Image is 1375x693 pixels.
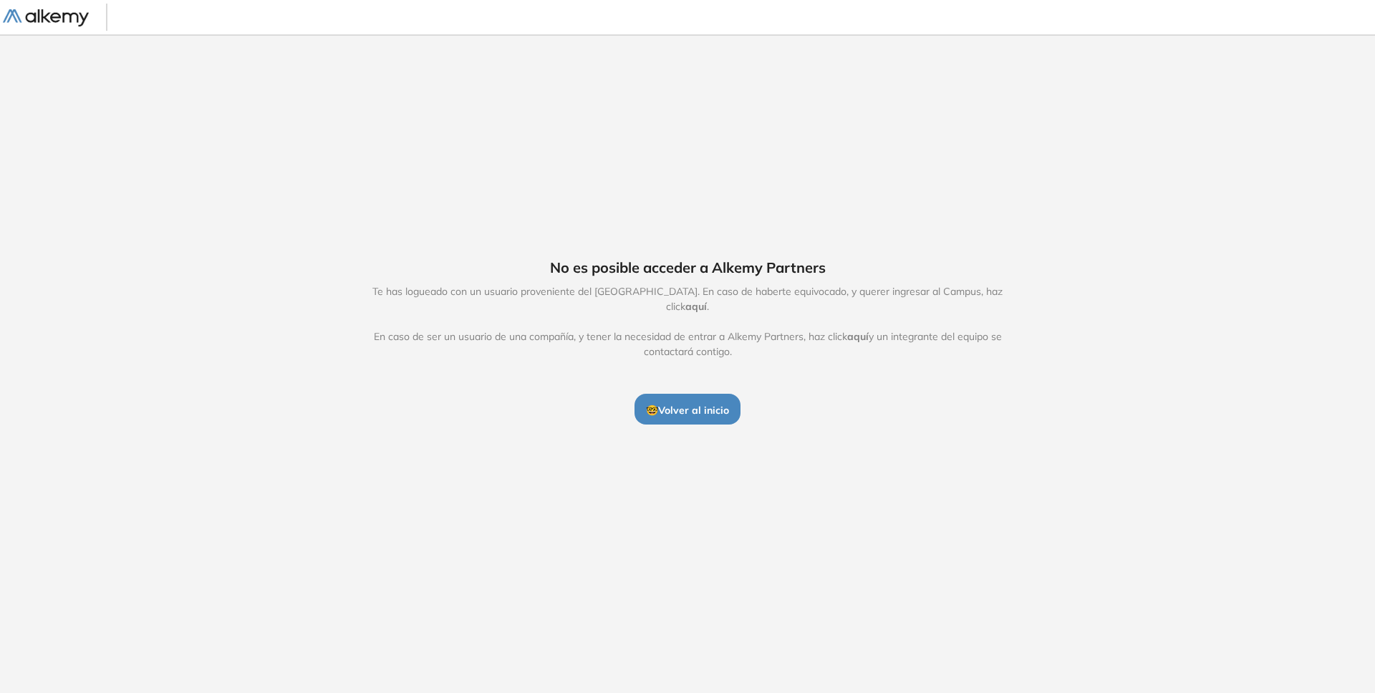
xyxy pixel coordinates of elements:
button: 🤓Volver al inicio [635,394,740,424]
div: Widget de chat [1117,527,1375,693]
span: Te has logueado con un usuario proveniente del [GEOGRAPHIC_DATA]. En caso de haberte equivocado, ... [357,284,1018,359]
span: No es posible acceder a Alkemy Partners [550,257,826,278]
span: 🤓 Volver al inicio [646,404,729,417]
span: aquí [685,300,707,313]
span: aquí [847,330,869,343]
img: Logo [3,9,89,27]
iframe: Chat Widget [1117,527,1375,693]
